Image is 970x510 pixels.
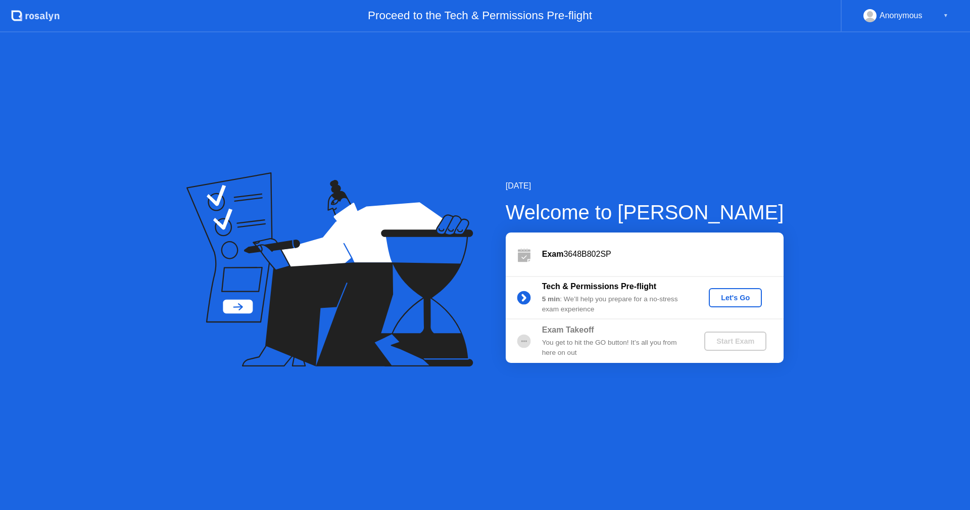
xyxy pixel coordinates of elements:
div: You get to hit the GO button! It’s all you from here on out [542,338,688,358]
div: Let's Go [713,294,758,302]
div: Start Exam [708,337,762,345]
div: [DATE] [506,180,784,192]
div: Anonymous [880,9,923,22]
b: Exam [542,250,564,258]
b: Tech & Permissions Pre-flight [542,282,656,291]
div: Welcome to [PERSON_NAME] [506,197,784,227]
b: 5 min [542,295,560,303]
b: Exam Takeoff [542,326,594,334]
button: Start Exam [704,332,766,351]
div: 3648B802SP [542,248,784,260]
div: : We’ll help you prepare for a no-stress exam experience [542,294,688,315]
div: ▼ [943,9,948,22]
button: Let's Go [709,288,762,307]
